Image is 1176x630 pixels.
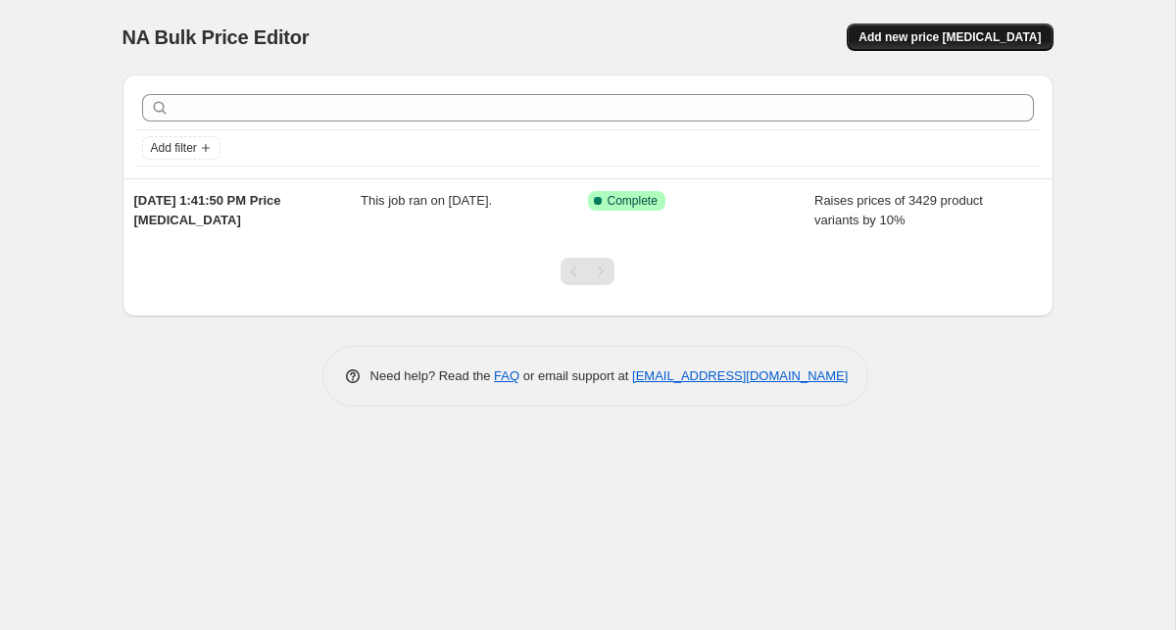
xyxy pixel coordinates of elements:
[847,24,1053,51] button: Add new price [MEDICAL_DATA]
[561,258,614,285] nav: Pagination
[134,193,281,227] span: [DATE] 1:41:50 PM Price [MEDICAL_DATA]
[122,26,310,48] span: NA Bulk Price Editor
[858,29,1041,45] span: Add new price [MEDICAL_DATA]
[814,193,983,227] span: Raises prices of 3429 product variants by 10%
[142,136,220,160] button: Add filter
[151,140,197,156] span: Add filter
[361,193,492,208] span: This job ran on [DATE].
[608,193,658,209] span: Complete
[494,368,519,383] a: FAQ
[632,368,848,383] a: [EMAIL_ADDRESS][DOMAIN_NAME]
[370,368,495,383] span: Need help? Read the
[519,368,632,383] span: or email support at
